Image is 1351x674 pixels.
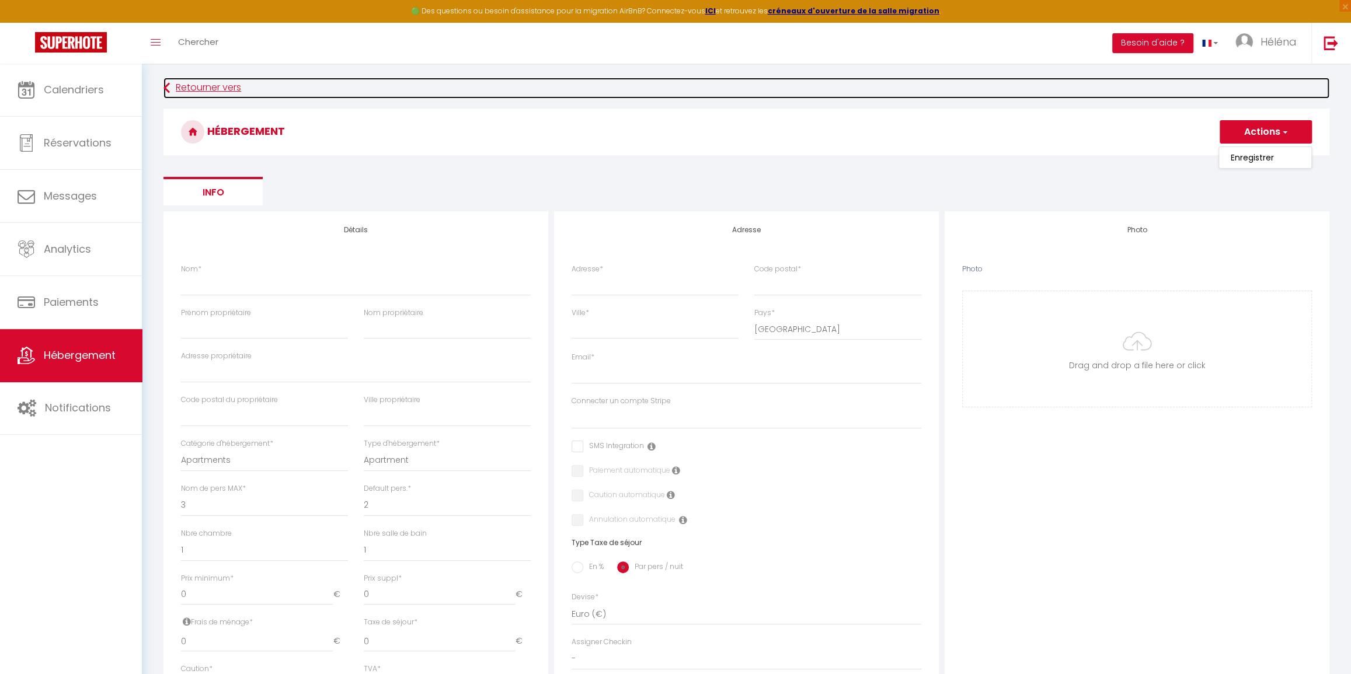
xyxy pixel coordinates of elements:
[183,617,191,626] i: Frais de ménage
[44,82,104,97] span: Calendriers
[583,490,665,502] label: Caution automatique
[364,617,417,628] label: Taxe de séjour
[333,631,348,652] span: €
[1227,23,1311,64] a: ... Héléna
[516,584,531,605] span: €
[44,135,112,150] span: Réservations
[364,483,411,494] label: Default pers.
[163,78,1329,99] a: Retourner vers
[9,5,44,40] button: Ouvrir le widget de chat LiveChat
[181,483,246,494] label: Nom de pers MAX
[364,528,427,539] label: Nbre salle de bain
[572,539,921,547] h6: Type Taxe de séjour
[364,308,423,319] label: Nom propriétaire
[163,177,263,205] li: Info
[333,584,348,605] span: €
[44,188,97,203] span: Messages
[572,396,671,407] label: Connecter un compte Stripe
[1112,33,1193,53] button: Besoin d'aide ?
[572,308,589,319] label: Ville
[169,23,227,64] a: Chercher
[364,438,440,449] label: Type d'hébergement
[181,438,273,449] label: Catégorie d'hébergement
[583,561,604,574] label: En %
[181,226,531,234] h4: Détails
[516,631,531,652] span: €
[572,352,594,363] label: Email
[1220,120,1312,144] button: Actions
[1235,33,1253,51] img: ...
[583,465,670,478] label: Paiement automatique
[754,308,775,319] label: Pays
[768,6,939,16] a: créneaux d'ouverture de la salle migration
[44,242,91,256] span: Analytics
[181,617,253,628] label: Frais de ménage
[178,36,218,48] span: Chercher
[572,264,603,275] label: Adresse
[572,592,598,603] label: Devise
[163,109,1329,155] h3: HÉBERGEMENT
[181,308,251,319] label: Prénom propriétaire
[181,351,252,362] label: Adresse propriétaire
[364,573,402,584] label: Prix suppl
[181,264,201,275] label: Nom
[1261,34,1297,49] span: Héléna
[45,400,111,415] span: Notifications
[181,528,232,539] label: Nbre chambre
[572,637,632,648] label: Assigner Checkin
[962,264,983,275] label: Photo
[44,295,99,309] span: Paiements
[754,264,801,275] label: Code postal
[705,6,716,16] a: ICI
[962,226,1312,234] h4: Photo
[1324,36,1338,50] img: logout
[629,561,683,574] label: Par pers / nuit
[364,394,420,406] label: Ville propriétaire
[44,348,116,362] span: Hébergement
[181,573,234,584] label: Prix minimum
[181,394,278,406] label: Code postal du propriétaire
[572,226,921,234] h4: Adresse
[35,32,107,53] img: Super Booking
[1231,152,1274,163] input: Enregistrer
